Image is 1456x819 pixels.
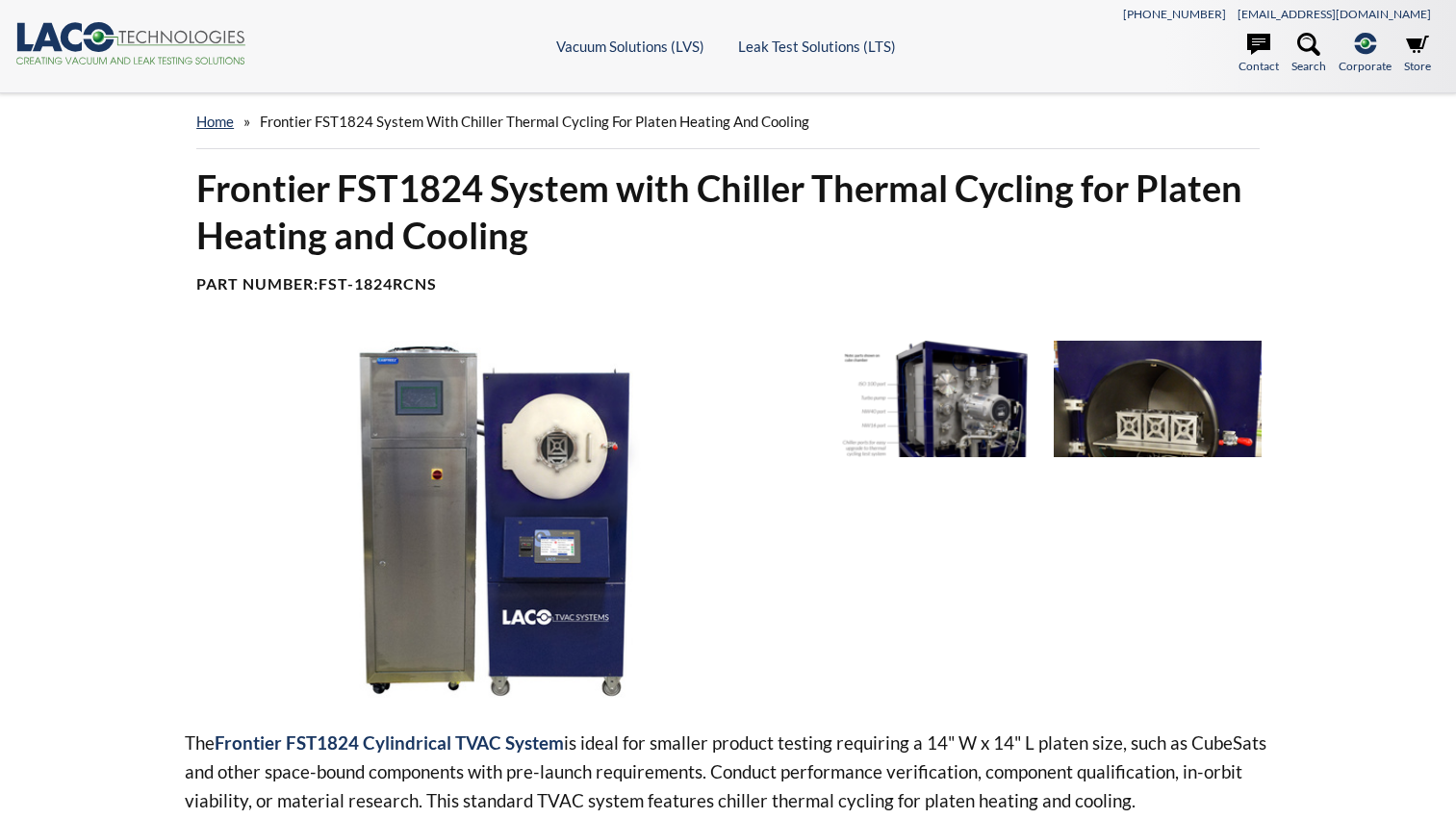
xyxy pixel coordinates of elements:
b: FST-1824RCNS [319,274,437,293]
a: [EMAIL_ADDRESS][DOMAIN_NAME] [1238,7,1431,21]
span: Frontier FST1824 Cylindrical TVAC System [215,731,564,754]
img: TVAC Thermal Cycling System Product In Chamber image [1054,341,1262,457]
a: Vacuum Solutions (LVS) [556,38,704,55]
a: Store [1404,33,1431,75]
span: Corporate [1339,57,1392,75]
h1: Frontier FST1824 System with Chiller Thermal Cycling for Platen Heating and Cooling [196,165,1260,260]
a: Contact [1239,33,1279,75]
a: Leak Test Solutions (LTS) [738,38,896,55]
img: TVAC Thermal Cycling System, rear view [836,341,1044,457]
h4: Part Number: [196,274,1260,294]
a: [PHONE_NUMBER] [1123,7,1226,21]
span: Frontier FST1824 System with Chiller Thermal Cycling for Platen Heating and Cooling [260,113,809,130]
p: The is ideal for smaller product testing requiring a 14" W x 14" L platen size, such as CubeSats ... [185,729,1271,815]
div: » [196,94,1260,149]
a: home [196,113,234,130]
a: Search [1291,33,1326,75]
img: TVAC Thermal Cycling System image [185,341,821,698]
